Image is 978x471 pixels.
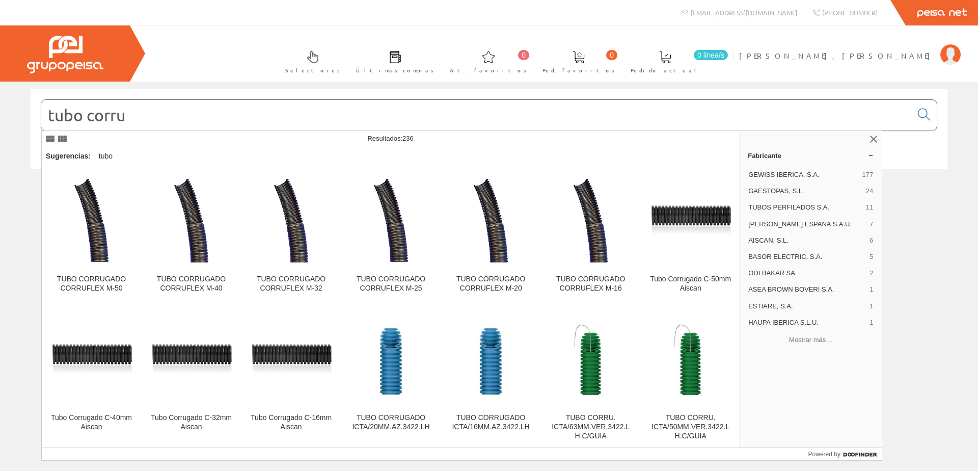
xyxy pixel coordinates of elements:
[250,179,333,262] img: TUBO CORRUGADO CORRUFLEX M-32
[349,275,432,293] div: TUBO CORRUGADO CORRUFLEX M-25
[349,318,432,401] img: TUBO CORRUGADO ICTA/20MM.AZ.3422.LH
[42,167,141,305] a: TUBO CORRUGADO CORRUFLEX M-50 TUBO CORRUGADO CORRUFLEX M-50
[241,167,341,305] a: TUBO CORRUGADO CORRUFLEX M-32 TUBO CORRUGADO CORRUFLEX M-32
[150,275,233,293] div: TUBO CORRUGADO CORRUFLEX M-40
[870,269,873,278] span: 2
[367,135,413,142] span: Resultados:
[549,179,632,262] img: TUBO CORRUGADO CORRUFLEX M-16
[42,149,93,164] div: Sugerencias:
[649,275,732,293] div: Tubo Corrugado C-50mm Aiscan
[542,65,615,75] span: Ped. favoritos
[142,305,241,453] a: Tubo Corrugado C-32mm Aiscan Tubo Corrugado C-32mm Aiscan
[27,36,103,73] img: Grupo Peisa
[549,413,632,441] div: TUBO CORRU. ICTA/63MM.VER.3422.LH.C/GUIA
[349,413,432,432] div: TUBO CORRUGADO ICTA/20MM.AZ.3422.LH
[275,42,345,80] a: Selectores
[50,179,133,262] img: TUBO CORRUGADO CORRUFLEX M-50
[541,167,640,305] a: TUBO CORRUGADO CORRUFLEX M-16 TUBO CORRUGADO CORRUFLEX M-16
[50,275,133,293] div: TUBO CORRUGADO CORRUFLEX M-50
[349,179,432,262] img: TUBO CORRUGADO CORRUFLEX M-25
[31,182,947,191] div: © Grupo Peisa
[285,65,340,75] span: Selectores
[748,187,862,196] span: GAESTOPAS, S.L.
[42,305,141,453] a: Tubo Corrugado C-40mm Aiscan Tubo Corrugado C-40mm Aiscan
[142,167,241,305] a: TUBO CORRUGADO CORRUFLEX M-40 TUBO CORRUGADO CORRUFLEX M-40
[441,167,540,305] a: TUBO CORRUGADO CORRUFLEX M-20 TUBO CORRUGADO CORRUFLEX M-20
[870,318,873,327] span: 1
[449,275,532,293] div: TUBO CORRUGADO CORRUFLEX M-20
[808,448,882,460] a: Powered by
[870,302,873,311] span: 1
[441,305,540,453] a: TUBO CORRUGADO ICTA/16MM.AZ.3422.LH TUBO CORRUGADO ICTA/16MM.AZ.3422.LH
[748,170,858,179] span: GEWISS IBERICA, S.A.
[748,220,865,229] span: [PERSON_NAME] ESPAÑA S.A.U.
[649,318,732,401] img: TUBO CORRU. ICTA/50MM.VER.3422.LH.C/GUIA
[549,275,632,293] div: TUBO CORRUGADO CORRUFLEX M-16
[744,332,878,349] button: Mostrar más…
[250,275,333,293] div: TUBO CORRUGADO CORRUFLEX M-32
[150,179,233,262] img: TUBO CORRUGADO CORRUFLEX M-40
[549,318,632,401] img: TUBO CORRU. ICTA/63MM.VER.3422.LH.C/GUIA
[631,65,700,75] span: Pedido actual
[341,167,441,305] a: TUBO CORRUGADO CORRUFLEX M-25 TUBO CORRUGADO CORRUFLEX M-25
[870,252,873,261] span: 5
[870,236,873,245] span: 6
[866,187,873,196] span: 24
[748,236,865,245] span: AISCAN, S.L.
[346,42,439,80] a: Últimas compras
[518,50,529,60] span: 0
[739,42,961,52] a: [PERSON_NAME], [PERSON_NAME]
[341,305,441,453] a: TUBO CORRUGADO ICTA/20MM.AZ.3422.LH TUBO CORRUGADO ICTA/20MM.AZ.3422.LH
[606,50,617,60] span: 0
[691,8,797,17] span: [EMAIL_ADDRESS][DOMAIN_NAME]
[250,338,333,381] img: Tubo Corrugado C-16mm Aiscan
[866,203,873,212] span: 11
[870,285,873,294] span: 1
[748,285,865,294] span: ASEA BROWN BOVERI S.A.
[250,413,333,432] div: Tubo Corrugado C-16mm Aiscan
[808,450,840,459] span: Powered by
[649,413,732,441] div: TUBO CORRU. ICTA/50MM.VER.3422.LH.C/GUIA
[41,100,912,130] input: Buscar...
[95,147,117,166] div: tubo
[694,50,728,60] span: 0 línea/s
[449,318,532,401] img: TUBO CORRUGADO ICTA/16MM.AZ.3422.LH
[739,50,935,61] span: [PERSON_NAME], [PERSON_NAME]
[449,179,532,262] img: TUBO CORRUGADO CORRUFLEX M-20
[541,305,640,453] a: TUBO CORRU. ICTA/63MM.VER.3422.LH.C/GUIA TUBO CORRU. ICTA/63MM.VER.3422.LH.C/GUIA
[822,8,878,17] span: [PHONE_NUMBER]
[740,147,882,164] a: Fabricante
[641,167,740,305] a: Tubo Corrugado C-50mm Aiscan Tubo Corrugado C-50mm Aiscan
[649,199,732,243] img: Tubo Corrugado C-50mm Aiscan
[748,252,865,261] span: BASOR ELECTRIC, S.A.
[748,318,865,327] span: HAUPA IBERICA S.L.U.
[641,305,740,453] a: TUBO CORRU. ICTA/50MM.VER.3422.LH.C/GUIA TUBO CORRU. ICTA/50MM.VER.3422.LH.C/GUIA
[748,269,865,278] span: ODI BAKAR SA
[862,170,873,179] span: 177
[356,65,434,75] span: Últimas compras
[870,220,873,229] span: 7
[50,413,133,432] div: Tubo Corrugado C-40mm Aiscan
[748,203,862,212] span: TUBOS PERFILADOS S.A.
[748,302,865,311] span: ESTIARE, S.A.
[402,135,414,142] span: 236
[150,413,233,432] div: Tubo Corrugado C-32mm Aiscan
[449,413,532,432] div: TUBO CORRUGADO ICTA/16MM.AZ.3422.LH
[241,305,341,453] a: Tubo Corrugado C-16mm Aiscan Tubo Corrugado C-16mm Aiscan
[50,338,133,381] img: Tubo Corrugado C-40mm Aiscan
[450,65,527,75] span: Art. favoritos
[150,338,233,381] img: Tubo Corrugado C-32mm Aiscan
